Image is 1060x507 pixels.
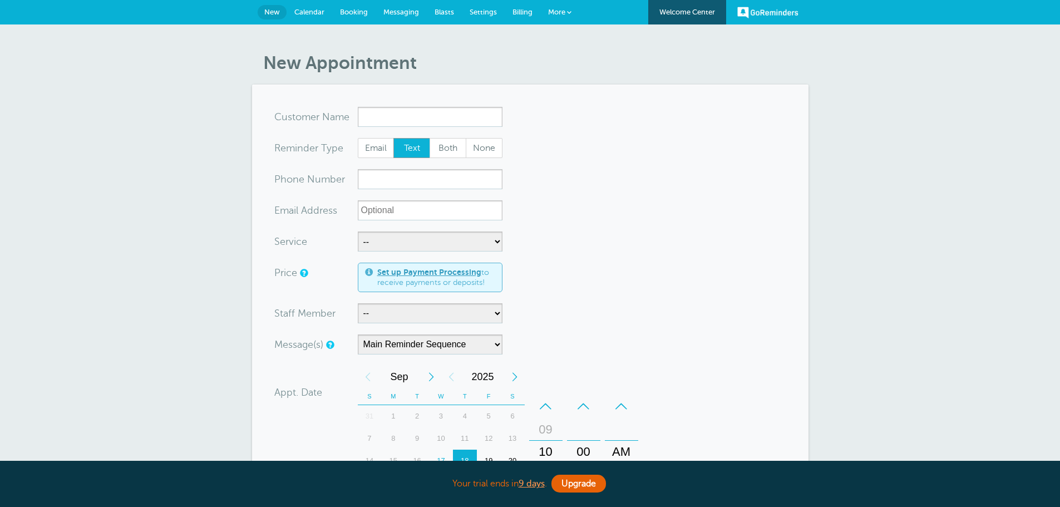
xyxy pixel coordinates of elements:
div: 7 [358,427,382,450]
h1: New Appointment [263,52,808,73]
div: Friday, September 12 [477,427,501,450]
label: Message(s) [274,339,323,350]
th: T [453,388,477,405]
div: 12 [477,427,501,450]
div: 17 [429,450,453,472]
span: Blasts [435,8,454,16]
div: Sunday, September 14 [358,450,382,472]
div: Thursday, September 18 [453,450,477,472]
a: New [258,5,287,19]
div: Today, Wednesday, September 17 [429,450,453,472]
div: 14 [358,450,382,472]
span: New [264,8,280,16]
span: tomer N [292,112,330,122]
div: Previous Year [441,366,461,388]
span: Cus [274,112,292,122]
div: 10 [429,427,453,450]
span: Billing [512,8,533,16]
div: 2 [405,405,429,427]
span: Text [394,139,430,157]
div: 4 [453,405,477,427]
div: Saturday, September 13 [501,427,525,450]
label: None [466,138,502,158]
div: Monday, September 8 [381,427,405,450]
div: Sunday, August 31 [358,405,382,427]
div: 13 [501,427,525,450]
div: 20 [501,450,525,472]
div: Monday, September 1 [381,405,405,427]
div: AM [608,441,635,463]
div: 10 [533,441,559,463]
th: F [477,388,501,405]
div: Wednesday, September 10 [429,427,453,450]
div: Next Year [505,366,525,388]
label: Both [430,138,466,158]
div: 1 [381,405,405,427]
div: 31 [358,405,382,427]
div: 8 [381,427,405,450]
div: Tuesday, September 16 [405,450,429,472]
th: W [429,388,453,405]
div: 6 [501,405,525,427]
div: Previous Month [358,366,378,388]
div: mber [274,169,358,189]
div: Your trial ends in . [252,472,808,496]
span: ne Nu [293,174,321,184]
span: Booking [340,8,368,16]
span: 2025 [461,366,505,388]
span: Calendar [294,8,324,16]
label: Text [393,138,430,158]
div: 18 [453,450,477,472]
div: Wednesday, September 3 [429,405,453,427]
a: Set up Payment Processing [377,268,481,277]
div: Saturday, September 20 [501,450,525,472]
th: S [501,388,525,405]
div: Saturday, September 6 [501,405,525,427]
span: to receive payments or deposits! [377,268,495,287]
div: Friday, September 19 [477,450,501,472]
div: 11 [453,427,477,450]
label: Price [274,268,297,278]
span: More [548,8,565,16]
label: Reminder Type [274,143,343,153]
span: Ema [274,205,294,215]
a: Simple templates and custom messages will use the reminder schedule set under Settings > Reminder... [326,341,333,348]
div: Thursday, September 11 [453,427,477,450]
div: Tuesday, September 2 [405,405,429,427]
a: Upgrade [551,475,606,493]
div: 3 [429,405,453,427]
div: 5 [477,405,501,427]
span: None [466,139,502,157]
div: 15 [381,450,405,472]
span: September [378,366,421,388]
div: 16 [405,450,429,472]
a: 9 days [519,479,545,489]
th: M [381,388,405,405]
div: ress [274,200,358,220]
label: Email [358,138,395,158]
div: 00 [570,441,597,463]
div: Sunday, September 7 [358,427,382,450]
div: Thursday, September 4 [453,405,477,427]
span: Pho [274,174,293,184]
th: S [358,388,382,405]
a: An optional price for the appointment. If you set a price, you can include a payment link in your... [300,269,307,277]
div: Next Month [421,366,441,388]
span: Messaging [383,8,419,16]
span: Both [430,139,466,157]
div: Monday, September 15 [381,450,405,472]
div: 09 [533,419,559,441]
label: Service [274,237,307,247]
div: 19 [477,450,501,472]
span: Settings [470,8,497,16]
span: Email [358,139,394,157]
div: Friday, September 5 [477,405,501,427]
th: T [405,388,429,405]
div: ame [274,107,358,127]
label: Staff Member [274,308,336,318]
div: Tuesday, September 9 [405,427,429,450]
label: Appt. Date [274,387,322,397]
input: Optional [358,200,502,220]
div: 9 [405,427,429,450]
